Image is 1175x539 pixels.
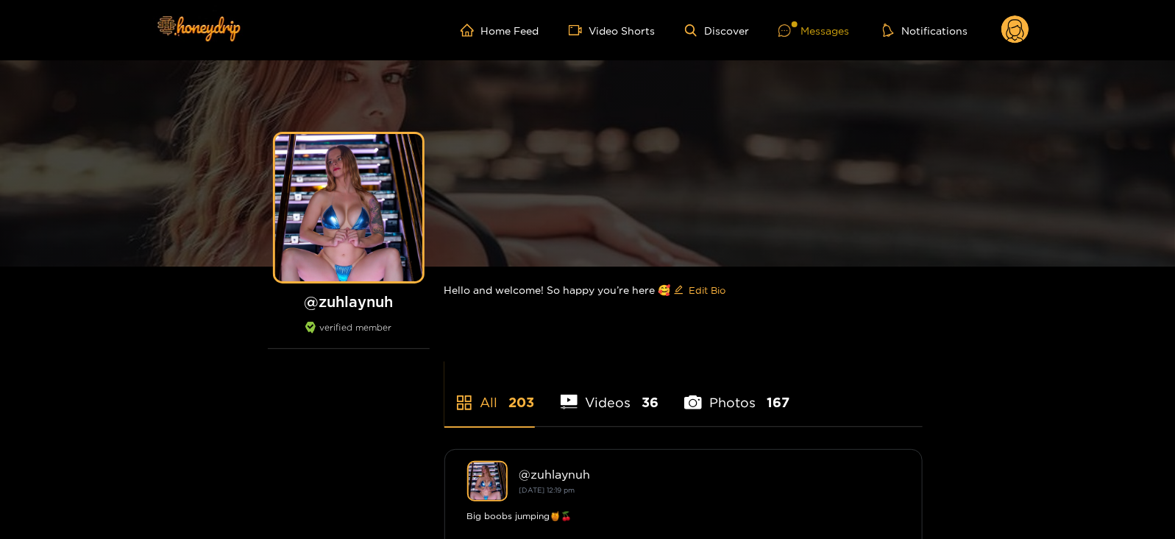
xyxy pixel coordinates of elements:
[467,461,508,501] img: zuhlaynuh
[685,24,749,37] a: Discover
[569,24,656,37] a: Video Shorts
[674,285,684,296] span: edit
[519,468,900,481] div: @ zuhlaynuh
[767,393,789,412] span: 167
[689,283,726,297] span: Edit Bio
[569,24,589,37] span: video-camera
[561,360,659,426] li: Videos
[444,267,923,314] div: Hello and welcome! So happy you’re here 🥰
[671,278,729,302] button: editEdit Bio
[268,322,430,349] div: verified member
[878,23,972,38] button: Notifications
[642,393,659,412] span: 36
[461,24,481,37] span: home
[268,292,430,311] h1: @ zuhlaynuh
[455,394,473,412] span: appstore
[467,509,900,524] div: Big boobs jumping🍯🍒
[778,22,849,39] div: Messages
[509,393,535,412] span: 203
[684,360,789,426] li: Photos
[444,360,535,426] li: All
[461,24,539,37] a: Home Feed
[519,486,575,494] small: [DATE] 12:19 pm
